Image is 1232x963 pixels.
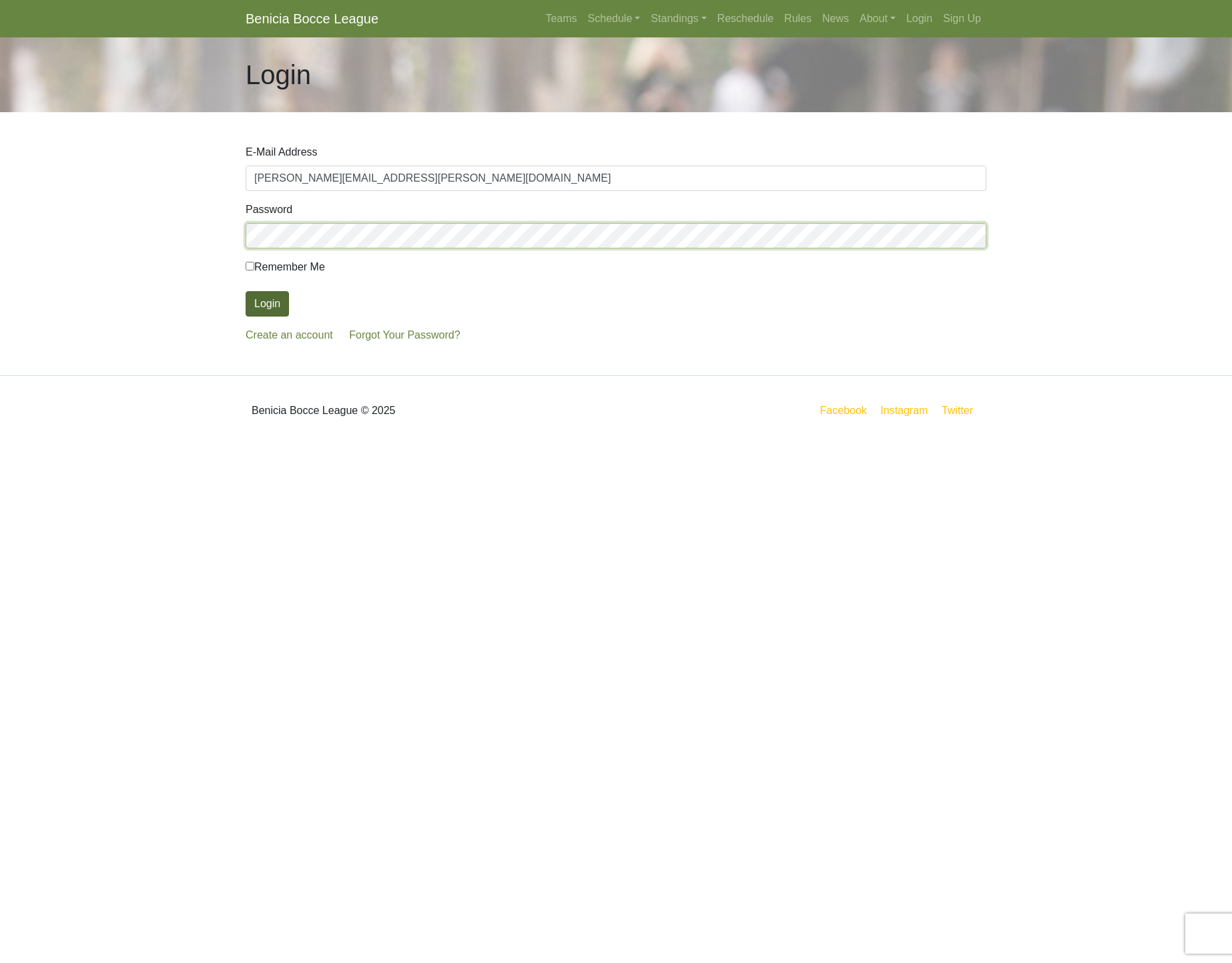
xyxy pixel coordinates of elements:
[246,291,289,317] button: Login
[854,5,901,32] a: About
[712,5,780,32] a: Reschedule
[779,5,817,32] a: Rules
[901,5,938,32] a: Login
[540,5,582,32] a: Teams
[349,329,460,341] a: Forgot Your Password?
[246,59,311,91] h1: Login
[939,402,984,419] a: Twitter
[817,5,854,32] a: News
[818,402,870,419] a: Facebook
[246,5,378,32] a: Benicia Bocce League
[246,202,292,218] label: Password
[938,5,986,32] a: Sign Up
[246,329,333,341] a: Create an account
[645,5,711,32] a: Standings
[878,402,930,419] a: Instagram
[236,387,616,435] div: Benicia Bocce League © 2025
[246,262,254,270] input: Remember Me
[246,144,318,160] label: E-Mail Address
[583,5,646,32] a: Schedule
[246,259,325,275] label: Remember Me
